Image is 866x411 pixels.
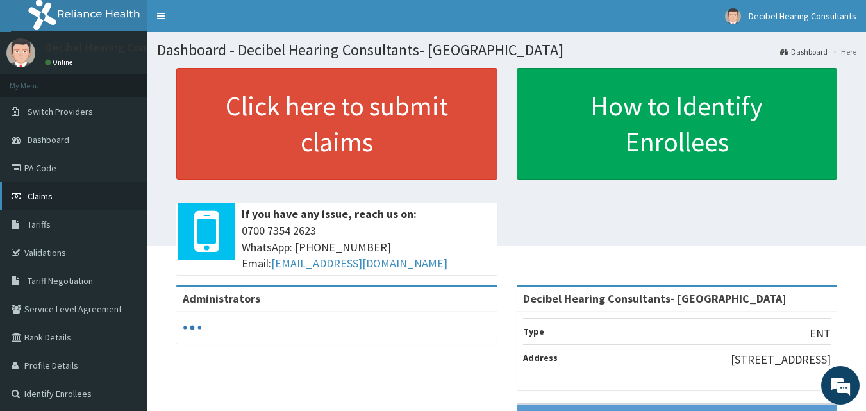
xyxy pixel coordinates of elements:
b: Address [523,352,558,364]
p: [STREET_ADDRESS] [731,351,831,368]
span: 0700 7354 2623 WhatsApp: [PHONE_NUMBER] Email: [242,222,491,272]
span: Tariffs [28,219,51,230]
a: How to Identify Enrollees [517,68,838,180]
b: Administrators [183,291,260,306]
b: If you have any issue, reach us on: [242,206,417,221]
span: Dashboard [28,134,69,146]
svg: audio-loading [183,318,202,337]
h1: Dashboard - Decibel Hearing Consultants- [GEOGRAPHIC_DATA] [157,42,856,58]
p: ENT [810,325,831,342]
span: Claims [28,190,53,202]
b: Type [523,326,544,337]
a: [EMAIL_ADDRESS][DOMAIN_NAME] [271,256,447,271]
p: Decibel Hearing Consultants [45,42,188,53]
li: Here [829,46,856,57]
span: Tariff Negotiation [28,275,93,287]
a: Online [45,58,76,67]
span: Decibel Hearing Consultants [749,10,856,22]
img: User Image [6,38,35,67]
img: User Image [725,8,741,24]
a: Dashboard [780,46,828,57]
a: Click here to submit claims [176,68,497,180]
strong: Decibel Hearing Consultants- [GEOGRAPHIC_DATA] [523,291,787,306]
span: Switch Providers [28,106,93,117]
